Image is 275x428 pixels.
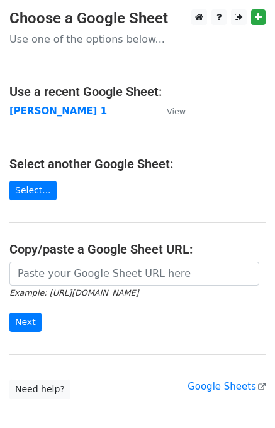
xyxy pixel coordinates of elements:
h4: Copy/paste a Google Sheet URL: [9,242,266,257]
a: Select... [9,181,57,200]
input: Next [9,313,42,332]
h4: Select another Google Sheet: [9,156,266,171]
a: Need help? [9,380,70,399]
a: View [154,105,186,117]
h3: Choose a Google Sheet [9,9,266,28]
input: Paste your Google Sheet URL here [9,262,259,286]
h4: Use a recent Google Sheet: [9,84,266,99]
p: Use one of the options below... [9,33,266,46]
small: View [167,107,186,116]
a: [PERSON_NAME] 1 [9,105,107,117]
small: Example: [URL][DOMAIN_NAME] [9,288,138,297]
a: Google Sheets [188,381,266,392]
